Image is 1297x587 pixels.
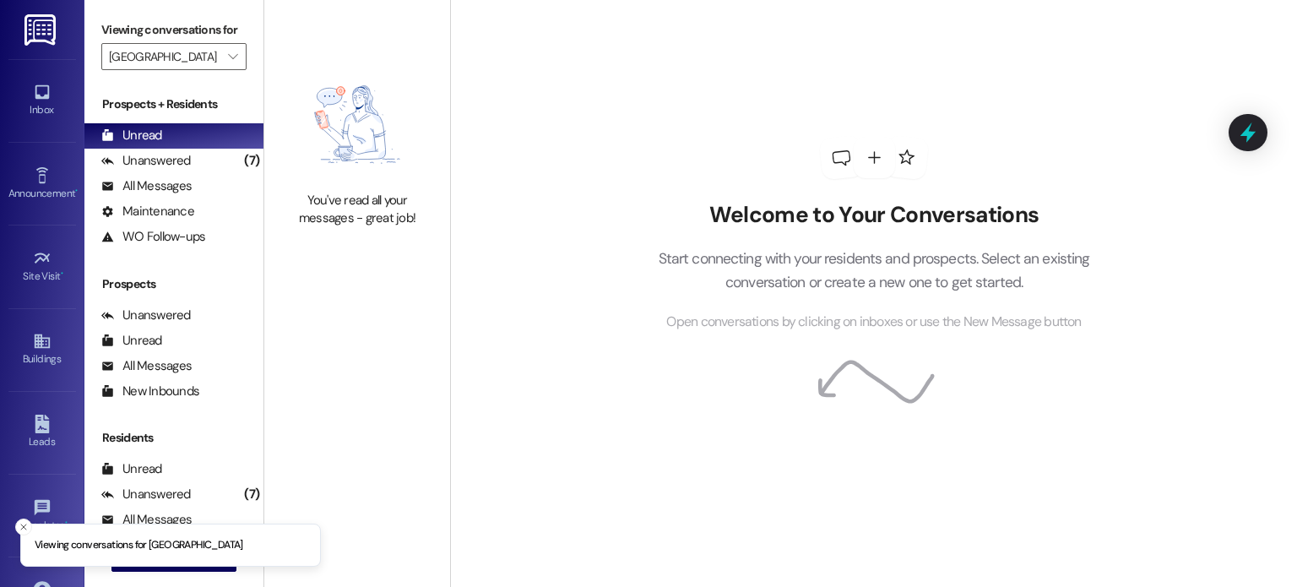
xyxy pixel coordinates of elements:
[8,244,76,290] a: Site Visit •
[632,202,1115,229] h2: Welcome to Your Conversations
[101,383,199,400] div: New Inbounds
[101,203,194,220] div: Maintenance
[84,95,263,113] div: Prospects + Residents
[15,519,32,535] button: Close toast
[101,127,162,144] div: Unread
[8,327,76,372] a: Buildings
[35,538,243,553] p: Viewing conversations for [GEOGRAPHIC_DATA]
[283,192,431,228] div: You've read all your messages - great job!
[101,17,247,43] label: Viewing conversations for
[24,14,59,46] img: ResiDesk Logo
[240,481,263,508] div: (7)
[228,50,237,63] i: 
[109,43,220,70] input: All communities
[101,332,162,350] div: Unread
[101,152,191,170] div: Unanswered
[666,312,1081,333] span: Open conversations by clicking on inboxes or use the New Message button
[101,357,192,375] div: All Messages
[101,177,192,195] div: All Messages
[8,493,76,539] a: Templates •
[101,460,162,478] div: Unread
[84,275,263,293] div: Prospects
[61,268,63,280] span: •
[101,307,191,324] div: Unanswered
[8,78,76,123] a: Inbox
[283,66,431,183] img: empty-state
[632,247,1115,295] p: Start connecting with your residents and prospects. Select an existing conversation or create a n...
[240,148,263,174] div: (7)
[75,185,78,197] span: •
[8,410,76,455] a: Leads
[101,486,191,503] div: Unanswered
[84,429,263,447] div: Residents
[101,228,205,246] div: WO Follow-ups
